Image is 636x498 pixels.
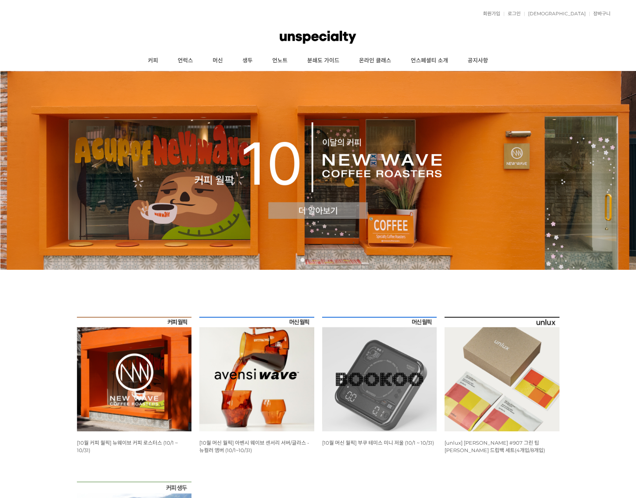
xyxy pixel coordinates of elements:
[401,51,458,71] a: 언스페셜티 소개
[349,51,401,71] a: 온라인 클래스
[297,51,349,71] a: 분쇄도 가이드
[504,11,521,16] a: 로그인
[458,51,498,71] a: 공지사항
[445,317,559,432] img: [unlux] 파나마 잰슨 #907 그린 팁 게이샤 워시드 드립백 세트(4개입/8개입)
[203,51,233,71] a: 머신
[168,51,203,71] a: 언럭스
[301,258,304,262] a: 1
[445,440,545,453] a: [unlux] [PERSON_NAME] #907 그린 팁 [PERSON_NAME] 드립백 세트(4개입/8개입)
[280,25,356,49] img: 언스페셜티 몰
[589,11,610,16] a: 장바구니
[322,440,434,446] a: [10월 머신 월픽] 부쿠 테미스 미니 저울 (10/1 ~ 10/31)
[332,258,336,262] a: 5
[138,51,168,71] a: 커피
[524,11,586,16] a: [DEMOGRAPHIC_DATA]
[308,258,312,262] a: 2
[199,317,314,432] img: [10월 머신 월픽] 아벤시 웨이브 센서리 서버/글라스 - 뉴컬러 앰버 (10/1~10/31)
[324,258,328,262] a: 4
[322,317,437,432] img: [10월 머신 월픽] 부쿠 테미스 미니 저울 (10/1 ~ 10/31)
[262,51,297,71] a: 언노트
[77,317,192,432] img: [10월 커피 월픽] 뉴웨이브 커피 로스터스 (10/1 ~ 10/31)
[77,440,178,453] a: [10월 커피 월픽] 뉴웨이브 커피 로스터스 (10/1 ~ 10/31)
[233,51,262,71] a: 생두
[479,11,500,16] a: 회원가입
[316,258,320,262] a: 3
[199,440,309,453] a: [10월 머신 월픽] 아벤시 웨이브 센서리 서버/글라스 - 뉴컬러 앰버 (10/1~10/31)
